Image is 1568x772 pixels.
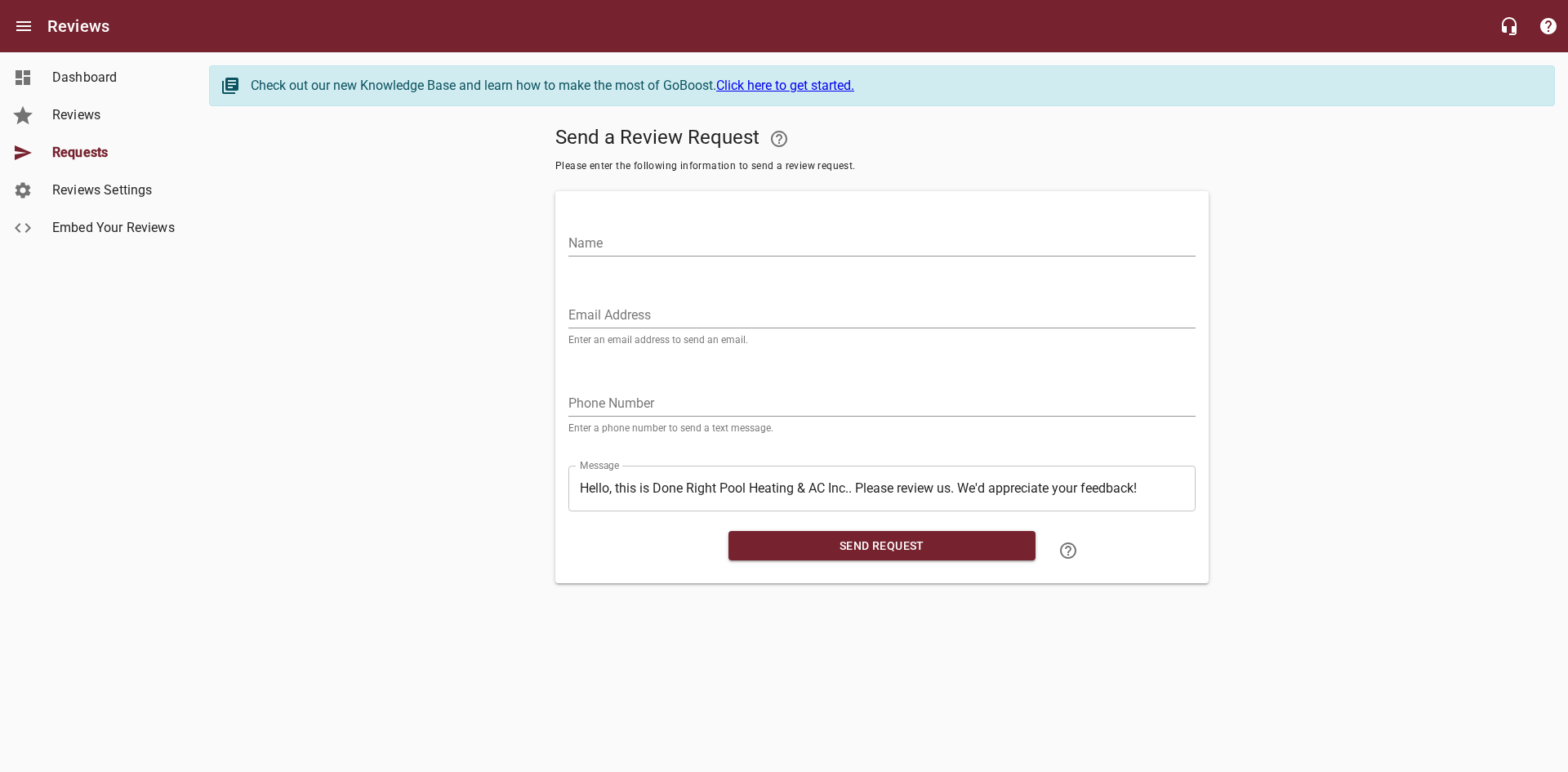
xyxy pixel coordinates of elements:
[568,335,1196,345] p: Enter an email address to send an email.
[1049,531,1088,570] a: Learn how to "Send a Review Request"
[568,423,1196,433] p: Enter a phone number to send a text message.
[52,218,176,238] span: Embed Your Reviews
[555,119,1209,158] h5: Send a Review Request
[555,158,1209,175] span: Please enter the following information to send a review request.
[716,78,854,93] a: Click here to get started.
[4,7,43,46] button: Open drawer
[1490,7,1529,46] button: Live Chat
[580,480,1184,496] textarea: Hello, this is Done Right Pool Heating & AC Inc.. Please review us. We'd appreciate your feedback!
[52,143,176,163] span: Requests
[728,531,1036,561] button: Send Request
[52,68,176,87] span: Dashboard
[759,119,799,158] a: Your Google or Facebook account must be connected to "Send a Review Request"
[742,536,1022,556] span: Send Request
[1529,7,1568,46] button: Support Portal
[47,13,109,39] h6: Reviews
[52,181,176,200] span: Reviews Settings
[52,105,176,125] span: Reviews
[251,76,1538,96] div: Check out our new Knowledge Base and learn how to make the most of GoBoost.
